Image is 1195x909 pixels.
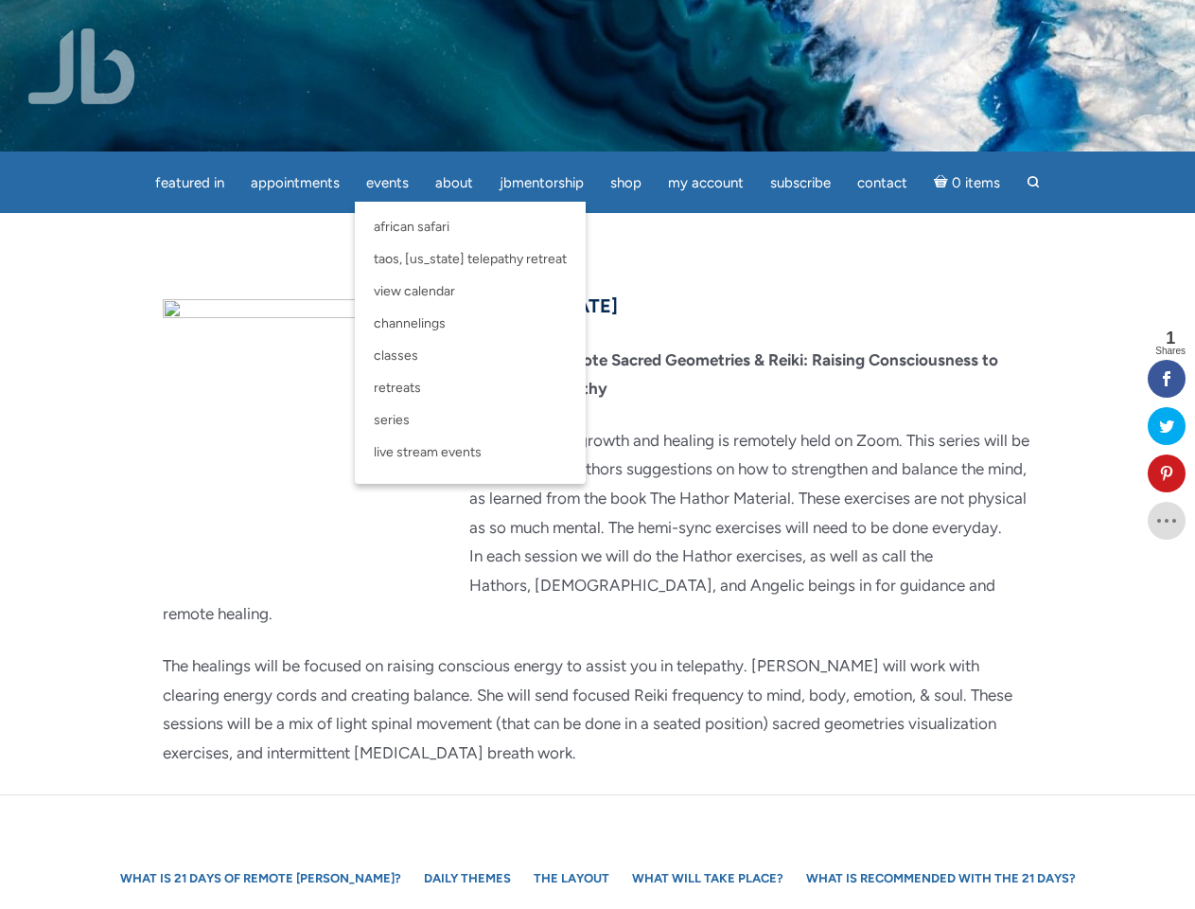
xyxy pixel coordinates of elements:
[364,404,576,437] a: Series
[668,174,744,191] span: My Account
[469,350,998,399] strong: 21 Days of Remote Sacred Geometries & Reiki: Raising Consciousness to Assist in Telepathy
[524,862,619,895] a: The Layout
[144,165,236,202] a: featured in
[163,651,1033,767] p: The healings will be focused on raising conscious energy to assist you in telepathy. [PERSON_NAME...
[364,340,576,372] a: Classes
[374,444,482,460] span: Live Stream Events
[251,174,340,191] span: Appointments
[424,165,484,202] a: About
[374,315,446,331] span: Channelings
[374,380,421,396] span: Retreats
[374,412,410,428] span: Series
[934,174,952,191] i: Cart
[374,283,455,299] span: View Calendar
[657,165,755,202] a: My Account
[374,348,418,364] span: Classes
[759,165,842,202] a: Subscribe
[364,308,576,340] a: Channelings
[111,862,411,895] a: What is 21 Days of Remote [PERSON_NAME]?
[923,163,1011,202] a: Cart0 items
[797,862,1085,895] a: What is recommended with the 21 Days?
[364,211,576,243] a: African Safari
[770,174,831,191] span: Subscribe
[366,174,409,191] span: Events
[364,372,576,404] a: Retreats
[500,174,584,191] span: JBMentorship
[364,437,576,469] a: Live Stream Events
[952,176,1000,190] span: 0 items
[599,165,653,202] a: Shop
[1155,330,1186,347] span: 1
[163,790,1033,877] p: Please come to each of the sessions ready to engage. If you want to bring crystals or other talis...
[155,174,224,191] span: featured in
[239,165,351,202] a: Appointments
[28,28,135,104] img: Jamie Butler. The Everyday Medium
[435,174,473,191] span: About
[846,165,919,202] a: Contact
[364,276,576,308] a: View Calendar
[623,862,793,895] a: What will take place?
[374,251,567,267] span: Taos, [US_STATE] Telepathy Retreat
[488,165,595,202] a: JBMentorship
[163,426,1033,629] p: This 21 days of growth and healing is remotely held on Zoom. This series will be based on the Hat...
[610,174,641,191] span: Shop
[1155,347,1186,356] span: Shares
[355,165,420,202] a: Events
[414,862,520,895] a: Daily Themes
[364,243,576,276] a: Taos, [US_STATE] Telepathy Retreat
[374,219,449,235] span: African Safari
[857,174,907,191] span: Contact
